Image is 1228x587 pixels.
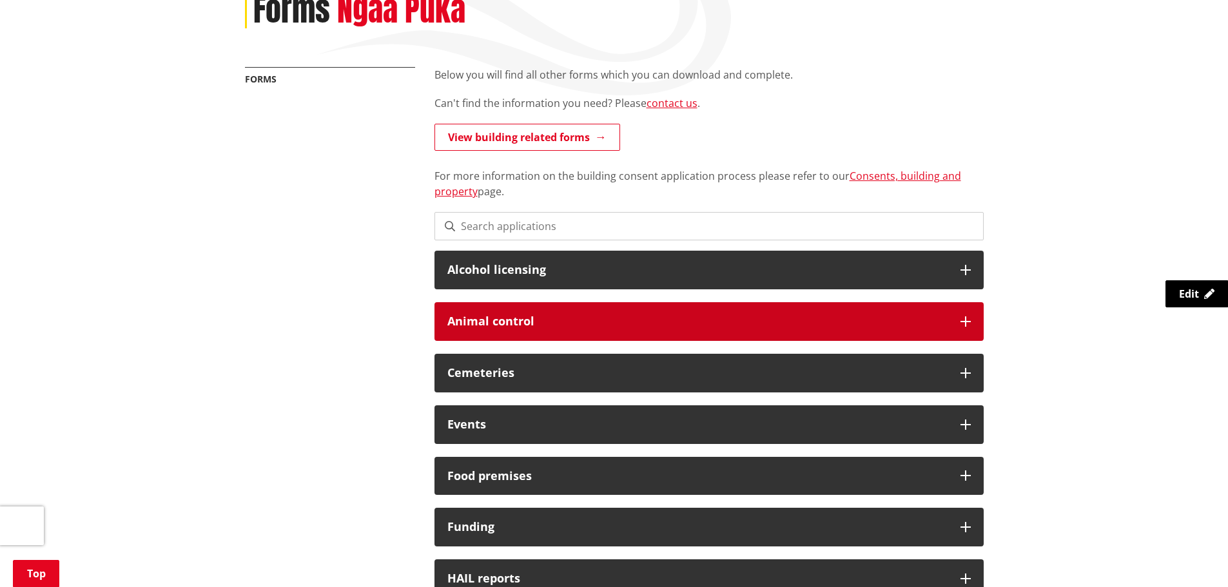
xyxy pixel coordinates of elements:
[13,560,59,587] a: Top
[447,264,948,276] h3: Alcohol licensing
[434,95,984,111] p: Can't find the information you need? Please .
[434,67,984,82] p: Below you will find all other forms which you can download and complete.
[245,73,277,85] a: Forms
[447,367,948,380] h3: Cemeteries
[434,212,984,240] input: Search applications
[1179,287,1199,301] span: Edit
[1165,280,1228,307] a: Edit
[447,521,948,534] h3: Funding
[647,96,697,110] a: contact us
[447,470,948,483] h3: Food premises
[447,418,948,431] h3: Events
[434,169,961,198] a: Consents, building and property
[447,315,948,328] h3: Animal control
[447,572,948,585] h3: HAIL reports
[434,124,620,151] a: View building related forms
[434,153,984,199] p: For more information on the building consent application process please refer to our page.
